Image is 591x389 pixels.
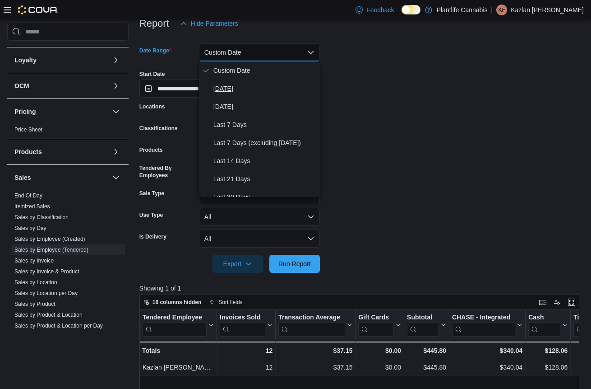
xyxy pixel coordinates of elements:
button: OCM [111,80,121,91]
h3: Pricing [14,107,36,116]
label: Tendered By Employees [139,164,195,179]
button: Loyalty [111,55,121,66]
p: Kazlan [PERSON_NAME] [511,5,584,15]
button: OCM [14,81,109,90]
span: Last 14 Days [213,155,316,166]
span: Sales by Employee (Created) [14,235,85,243]
button: Tendered Employee [143,314,214,337]
label: Products [139,146,163,154]
span: Sales by Location [14,279,57,286]
button: Keyboard shortcuts [537,297,548,308]
div: Invoices Sold [220,314,265,337]
span: Sales by Employee (Tendered) [14,246,88,253]
button: Subtotal [407,314,446,337]
span: Last 21 Days [213,173,316,184]
div: Transaction Average [278,314,345,337]
button: Sales [111,172,121,183]
button: Products [111,146,121,157]
span: Last 7 Days (excluding [DATE]) [213,137,316,148]
div: Tendered Employee [143,314,207,337]
span: Export [218,255,258,273]
div: CHASE - Integrated [452,314,515,322]
div: CHASE - Integrated [452,314,515,337]
div: Subtotal [407,314,439,337]
button: Custom Date [199,43,320,61]
a: Price Sheet [14,127,42,133]
button: 16 columns hidden [140,297,205,308]
button: Loyalty [14,56,109,65]
button: Run Report [269,255,320,273]
div: Kazlan [PERSON_NAME] [143,362,214,373]
button: CHASE - Integrated [452,314,522,337]
span: Itemized Sales [14,203,50,210]
div: Cash [528,314,560,337]
div: Invoices Sold [220,314,265,322]
button: Invoices Sold [220,314,272,337]
span: Sales by Day [14,225,46,232]
button: Transaction Average [278,314,352,337]
div: Gift Cards [358,314,394,322]
div: $0.00 [358,362,401,373]
a: End Of Day [14,192,42,199]
a: Sales by Product [14,301,55,307]
span: Custom Date [213,65,316,76]
div: 12 [220,362,272,373]
button: Display options [552,297,563,308]
a: Sales by Product & Location per Day [14,323,103,329]
a: Sales by Invoice [14,258,54,264]
h3: Report [139,18,169,29]
div: $445.80 [407,362,446,373]
div: $128.06 [528,345,568,356]
button: Hide Parameters [176,14,242,33]
input: Press the down key to open a popover containing a calendar. [139,80,226,98]
span: Run Report [278,259,311,268]
div: Gift Card Sales [358,314,394,337]
span: Sales by Invoice & Product [14,268,79,275]
h3: Sales [14,173,31,182]
button: Export [212,255,263,273]
div: $128.06 [528,362,568,373]
span: Feedback [366,5,394,14]
span: 16 columns hidden [152,299,202,306]
div: Cash [528,314,560,322]
div: $445.80 [407,345,446,356]
a: Sales by Employee (Created) [14,236,85,242]
label: Classifications [139,125,178,132]
a: Sales by Day [14,225,46,231]
div: Select listbox [199,61,320,197]
button: Pricing [111,106,121,117]
div: Pricing [7,124,129,139]
img: Cova [18,5,58,14]
span: [DATE] [213,83,316,94]
a: Sales by Classification [14,214,69,220]
button: Gift Cards [358,314,401,337]
p: Showing 1 of 1 [139,284,584,293]
div: Sales [7,190,129,346]
button: All [199,208,320,226]
button: Pricing [14,107,109,116]
div: $37.15 [278,362,352,373]
span: Sort fields [218,299,242,306]
span: Sales by Classification [14,214,69,221]
div: Transaction Average [278,314,345,322]
div: $37.15 [278,345,352,356]
p: Plantlife Cannabis [437,5,488,15]
div: $340.04 [452,362,522,373]
h3: OCM [14,81,29,90]
label: Is Delivery [139,233,166,240]
button: Products [14,147,109,156]
h3: Products [14,147,42,156]
div: Tendered Employee [143,314,207,322]
div: Subtotal [407,314,439,322]
a: Sales by Invoice & Product [14,268,79,275]
span: Last 30 Days [213,192,316,202]
span: Sales by Location per Day [14,290,78,297]
span: Hide Parameters [191,19,238,28]
span: Last 7 Days [213,119,316,130]
a: Sales by Location [14,279,57,286]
